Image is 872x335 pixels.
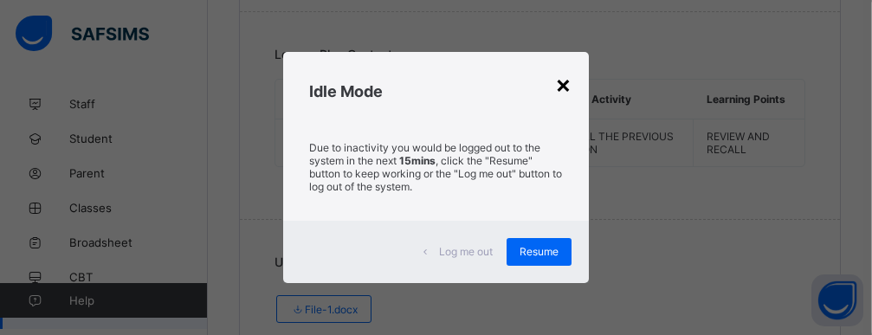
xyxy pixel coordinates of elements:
[555,69,572,99] div: ×
[399,154,436,167] strong: 15mins
[309,82,562,100] h2: Idle Mode
[520,245,559,258] span: Resume
[439,245,493,258] span: Log me out
[309,141,562,193] p: Due to inactivity you would be logged out to the system in the next , click the "Resume" button t...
